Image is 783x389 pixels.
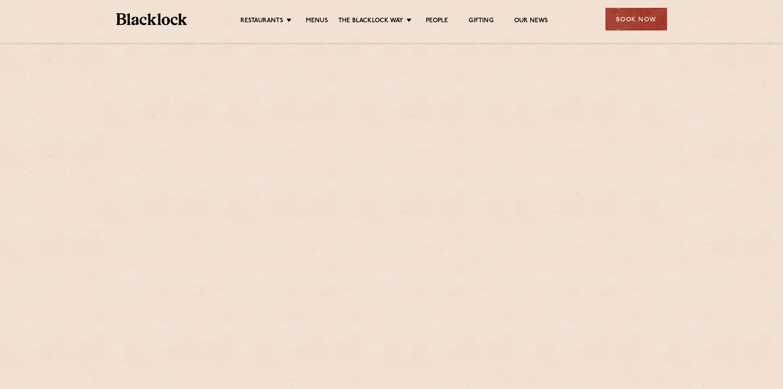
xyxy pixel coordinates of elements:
a: Gifting [469,17,493,26]
a: The Blacklock Way [338,17,403,26]
div: Book Now [605,8,667,30]
a: Menus [306,17,328,26]
a: Our News [514,17,548,26]
img: BL_Textured_Logo-footer-cropped.svg [116,13,187,25]
a: Restaurants [240,17,283,26]
a: People [426,17,448,26]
